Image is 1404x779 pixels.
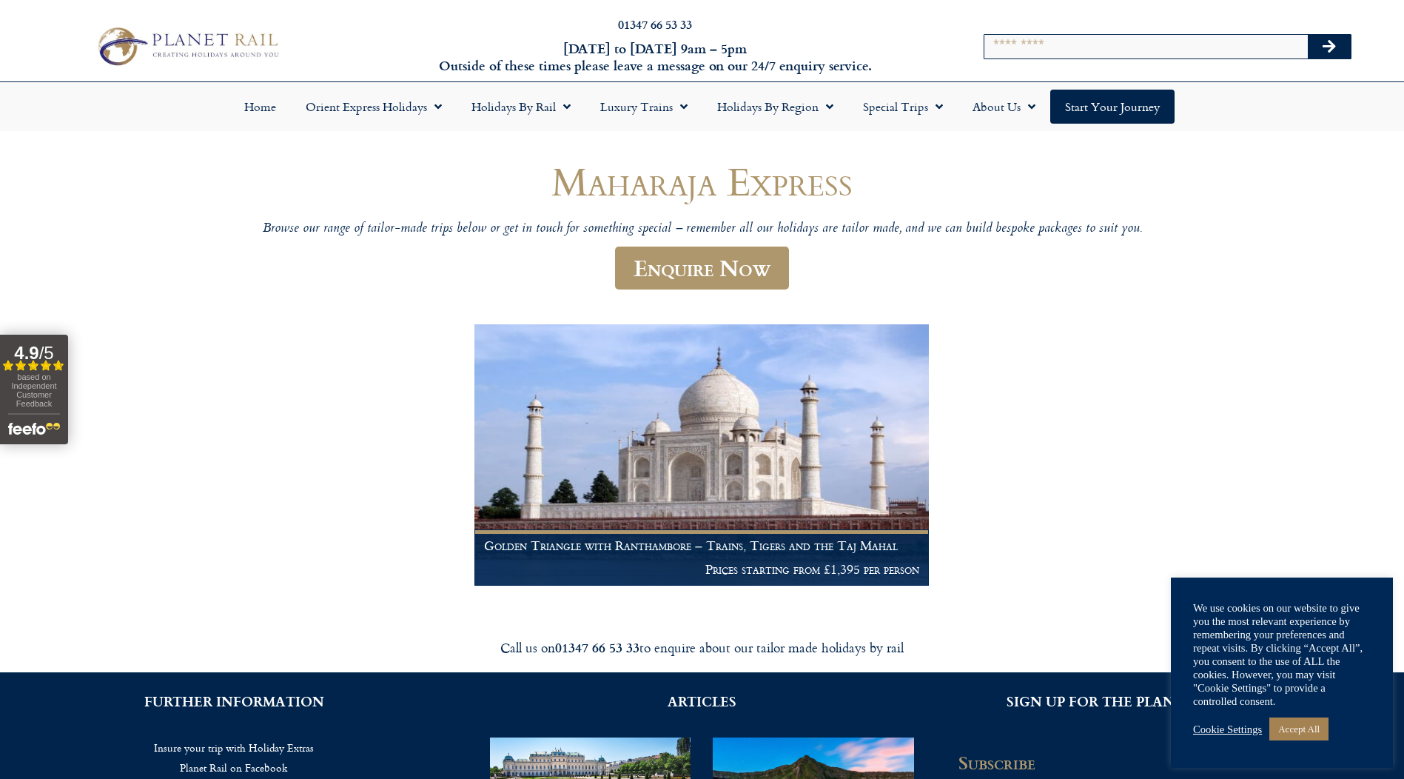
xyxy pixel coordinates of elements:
[378,40,933,75] h6: [DATE] to [DATE] 9am – 5pm Outside of these times please leave a message on our 24/7 enquiry serv...
[258,159,1146,203] h1: Maharaja Express
[958,90,1050,124] a: About Us
[1050,90,1175,124] a: Start your Journey
[1193,723,1262,736] a: Cookie Settings
[1193,601,1371,708] div: We use cookies on our website to give you the most relevant experience by remembering your prefer...
[7,90,1397,124] nav: Menu
[490,695,913,708] h2: ARTICLES
[1269,718,1329,740] a: Accept All
[958,752,1188,773] h2: Subscribe
[22,758,446,778] a: Planet Rail on Facebook
[958,695,1382,708] h2: SIGN UP FOR THE PLANET RAIL NEWSLETTER
[229,90,291,124] a: Home
[848,90,958,124] a: Special Trips
[22,695,446,708] h2: FURTHER INFORMATION
[288,639,1117,656] div: Call us on to enquire about our tailor made holidays by rail
[484,538,919,553] h1: Golden Triangle with Ranthambore – Trains, Tigers and the Taj Mahal
[555,638,639,657] strong: 01347 66 53 33
[457,90,585,124] a: Holidays by Rail
[618,16,692,33] a: 01347 66 53 33
[258,221,1146,238] p: Browse our range of tailor-made trips below or get in touch for something special – remember all ...
[474,324,930,586] a: Golden Triangle with Ranthambore – Trains, Tigers and the Taj Mahal Prices starting from £1,395 p...
[615,247,789,290] a: Enquire Now
[1308,35,1351,58] button: Search
[484,562,919,577] p: Prices starting from £1,395 per person
[90,23,283,70] img: Planet Rail Train Holidays Logo
[585,90,702,124] a: Luxury Trains
[22,738,446,758] a: Insure your trip with Holiday Extras
[702,90,848,124] a: Holidays by Region
[291,90,457,124] a: Orient Express Holidays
